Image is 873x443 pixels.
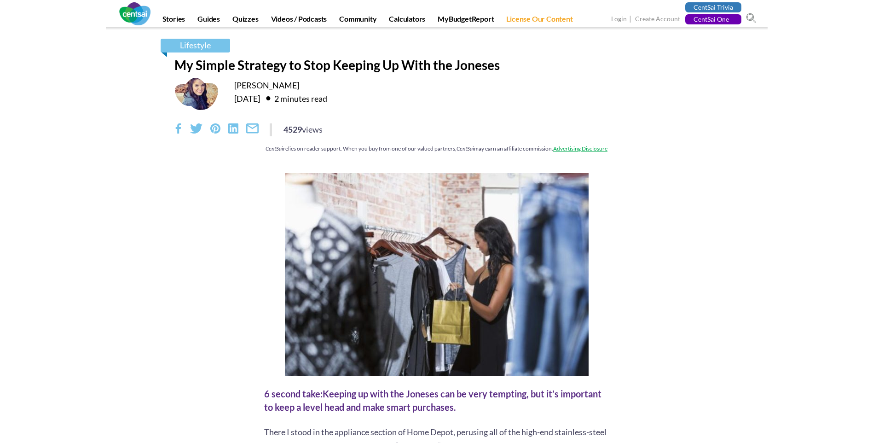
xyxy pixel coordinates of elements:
[192,14,225,27] a: Guides
[119,2,150,25] img: CentSai
[261,91,327,105] div: 2 minutes read
[264,388,323,399] span: 6 second take:
[553,145,607,152] a: Advertising Disclosure
[302,124,323,134] span: views
[174,145,699,152] div: relies on reader support. When you buy from one of our valued partners, may earn an affiliate com...
[227,14,264,27] a: Quizzes
[161,39,230,52] a: Lifestyle
[266,14,333,27] a: Videos / Podcasts
[685,2,741,12] a: CentSai Trivia
[628,14,634,24] span: |
[264,387,609,414] div: Keeping up with the Joneses can be very tempting, but it’s important to keep a level head and mak...
[285,173,589,376] img: My Simple Strategy to Stop Keeping Up With the Joneses
[234,93,260,104] time: [DATE]
[174,57,699,73] h1: My Simple Strategy to Stop Keeping Up With the Joneses
[266,145,283,152] em: CentSai
[432,14,499,27] a: MyBudgetReport
[234,80,299,90] a: [PERSON_NAME]
[157,14,191,27] a: Stories
[685,14,741,24] a: CentSai One
[635,15,680,24] a: Create Account
[457,145,474,152] em: CentSai
[611,15,627,24] a: Login
[501,14,578,27] a: License Our Content
[383,14,431,27] a: Calculators
[283,123,323,135] div: 4529
[334,14,382,27] a: Community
